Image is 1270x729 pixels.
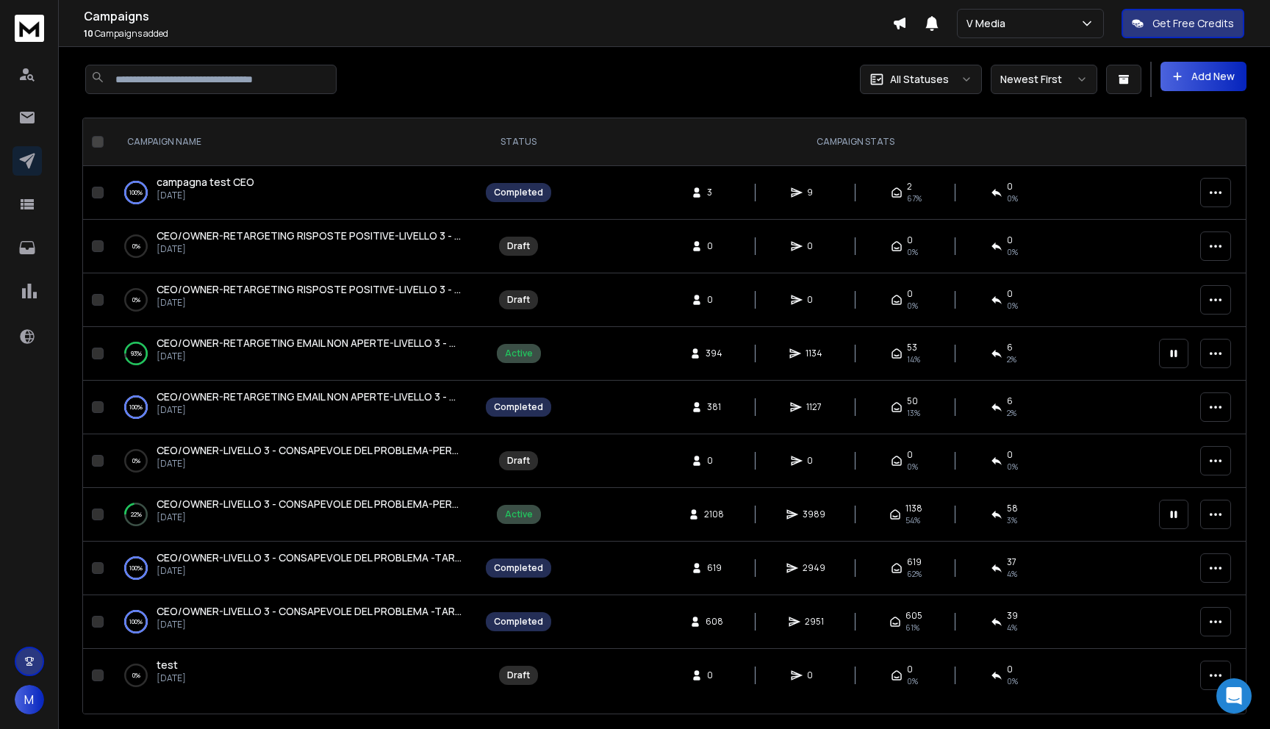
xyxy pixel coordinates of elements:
[15,15,44,42] img: logo
[1007,449,1013,461] span: 0
[157,243,462,255] p: [DATE]
[807,455,822,467] span: 0
[907,449,913,461] span: 0
[1007,234,1013,246] span: 0
[157,297,462,309] p: [DATE]
[157,389,720,403] span: CEO/OWNER-RETARGETING EMAIL NON APERTE-LIVELLO 3 - CONSAPEVOLE DEL PROBLEMA -TARGET A -test 2 Copy
[157,619,462,631] p: [DATE]
[807,669,822,681] span: 0
[84,28,892,40] p: Campaigns added
[157,351,462,362] p: [DATE]
[905,514,920,526] span: 54 %
[1007,461,1018,473] span: 0%
[907,353,920,365] span: 14 %
[15,685,44,714] button: M
[477,118,560,166] th: STATUS
[1007,193,1018,204] span: 0 %
[807,294,822,306] span: 0
[1007,181,1013,193] span: 0
[110,542,477,595] td: 100%CEO/OWNER-LIVELLO 3 - CONSAPEVOLE DEL PROBLEMA -TARGET A -test 2 Copy[DATE]
[1007,556,1016,568] span: 37
[890,72,949,87] p: All Statuses
[507,294,530,306] div: Draft
[966,16,1011,31] p: V Media
[507,240,530,252] div: Draft
[707,669,722,681] span: 0
[907,568,922,580] span: 62 %
[706,616,723,628] span: 608
[110,273,477,327] td: 0%CEO/OWNER-RETARGETING RISPOSTE POSITIVE-LIVELLO 3 - CONSAPEVOLE DEL PROBLEMA -TARGET A -tes1[DATE]
[1007,568,1017,580] span: 4 %
[907,675,918,687] span: 0%
[806,401,822,413] span: 1127
[1007,514,1017,526] span: 3 %
[110,381,477,434] td: 100%CEO/OWNER-RETARGETING EMAIL NON APERTE-LIVELLO 3 - CONSAPEVOLE DEL PROBLEMA -TARGET A -test 2...
[157,336,462,351] a: CEO/OWNER-RETARGETING EMAIL NON APERTE-LIVELLO 3 - CONSAPEVOLE DEL PROBLEMA -TARGET A -tes1
[707,401,722,413] span: 381
[707,240,722,252] span: 0
[507,455,530,467] div: Draft
[157,389,462,404] a: CEO/OWNER-RETARGETING EMAIL NON APERTE-LIVELLO 3 - CONSAPEVOLE DEL PROBLEMA -TARGET A -test 2 Copy
[1007,300,1018,312] span: 0%
[131,507,142,522] p: 22 %
[1007,503,1018,514] span: 58
[110,649,477,703] td: 0%test[DATE]
[110,327,477,381] td: 93%CEO/OWNER-RETARGETING EMAIL NON APERTE-LIVELLO 3 - CONSAPEVOLE DEL PROBLEMA -TARGET A -tes1[DATE]
[157,511,462,523] p: [DATE]
[907,288,913,300] span: 0
[907,556,922,568] span: 619
[157,282,462,297] a: CEO/OWNER-RETARGETING RISPOSTE POSITIVE-LIVELLO 3 - CONSAPEVOLE DEL PROBLEMA -TARGET A -tes1
[110,434,477,488] td: 0%CEO/OWNER-LIVELLO 3 - CONSAPEVOLE DEL PROBLEMA-PERSONALIZZAZIONI TARGET B-TEST 1[DATE]
[494,187,543,198] div: Completed
[157,336,684,350] span: CEO/OWNER-RETARGETING EMAIL NON APERTE-LIVELLO 3 - CONSAPEVOLE DEL PROBLEMA -TARGET A -tes1
[1007,395,1013,407] span: 6
[129,185,143,200] p: 100 %
[806,348,822,359] span: 1134
[907,461,918,473] span: 0%
[807,240,822,252] span: 0
[907,407,920,419] span: 13 %
[905,503,922,514] span: 1138
[991,65,1097,94] button: Newest First
[907,234,913,246] span: 0
[907,342,917,353] span: 53
[907,246,918,258] span: 0%
[805,616,824,628] span: 2951
[907,664,913,675] span: 0
[84,7,892,25] h1: Campaigns
[505,509,533,520] div: Active
[110,118,477,166] th: CAMPAIGN NAME
[157,229,721,243] span: CEO/OWNER-RETARGETING RISPOSTE POSITIVE-LIVELLO 3 - CONSAPEVOLE DEL PROBLEMA -TARGET A -test2 copy
[157,443,624,457] span: CEO/OWNER-LIVELLO 3 - CONSAPEVOLE DEL PROBLEMA-PERSONALIZZAZIONI TARGET B-TEST 1
[704,509,724,520] span: 2108
[1007,353,1016,365] span: 2 %
[905,610,922,622] span: 605
[132,239,140,254] p: 0 %
[157,458,462,470] p: [DATE]
[1122,9,1244,38] button: Get Free Credits
[907,193,922,204] span: 67 %
[1007,342,1013,353] span: 6
[707,187,722,198] span: 3
[494,616,543,628] div: Completed
[707,562,722,574] span: 619
[807,187,822,198] span: 9
[110,595,477,649] td: 100%CEO/OWNER-LIVELLO 3 - CONSAPEVOLE DEL PROBLEMA -TARGET A-test 1[DATE]
[129,561,143,575] p: 100 %
[110,488,477,542] td: 22%CEO/OWNER-LIVELLO 3 - CONSAPEVOLE DEL PROBLEMA-PERSONALIZZAZIONI TARGET A-TEST 1[DATE]
[494,401,543,413] div: Completed
[157,672,186,684] p: [DATE]
[157,497,462,511] a: CEO/OWNER-LIVELLO 3 - CONSAPEVOLE DEL PROBLEMA-PERSONALIZZAZIONI TARGET A-TEST 1
[1160,62,1246,91] button: Add New
[157,550,549,564] span: CEO/OWNER-LIVELLO 3 - CONSAPEVOLE DEL PROBLEMA -TARGET A -test 2 Copy
[803,509,825,520] span: 3989
[1007,407,1016,419] span: 2 %
[1152,16,1234,31] p: Get Free Credits
[110,220,477,273] td: 0%CEO/OWNER-RETARGETING RISPOSTE POSITIVE-LIVELLO 3 - CONSAPEVOLE DEL PROBLEMA -TARGET A -test2 c...
[803,562,825,574] span: 2949
[131,346,142,361] p: 93 %
[905,622,919,633] span: 61 %
[129,400,143,414] p: 100 %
